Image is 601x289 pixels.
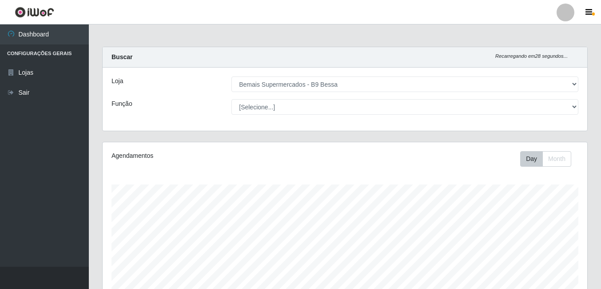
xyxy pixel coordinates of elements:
[542,151,571,167] button: Month
[520,151,543,167] button: Day
[495,53,568,59] i: Recarregando em 28 segundos...
[15,7,54,18] img: CoreUI Logo
[111,76,123,86] label: Loja
[111,151,298,161] div: Agendamentos
[520,151,571,167] div: First group
[520,151,578,167] div: Toolbar with button groups
[111,99,132,108] label: Função
[111,53,132,60] strong: Buscar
